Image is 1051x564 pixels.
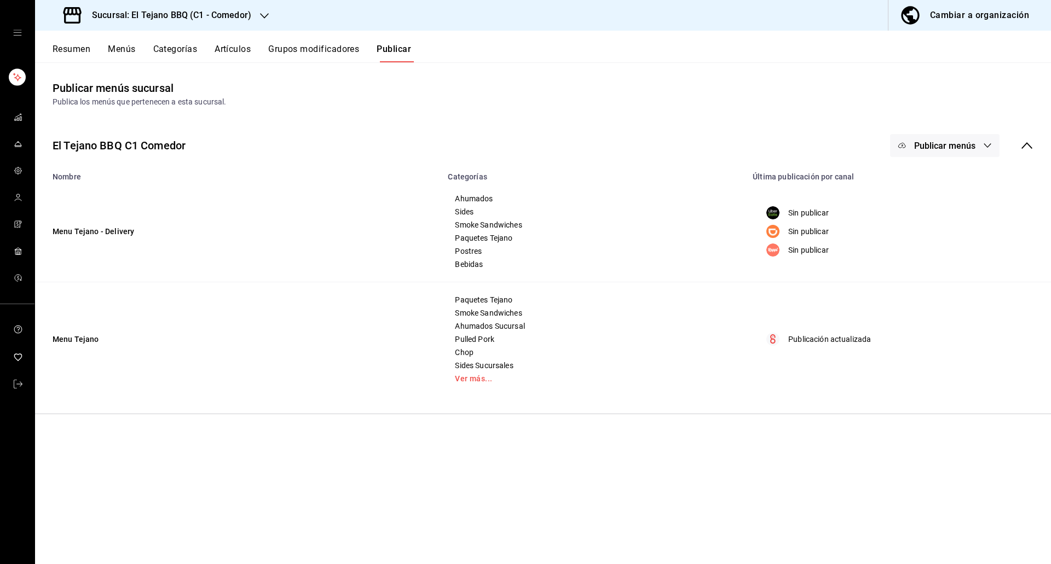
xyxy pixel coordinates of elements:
[930,8,1029,23] div: Cambiar a organización
[35,166,441,181] th: Nombre
[455,348,732,356] span: Chop
[455,296,732,304] span: Paquetes Tejano
[914,141,975,151] span: Publicar menús
[53,80,174,96] div: Publicar menús sucursal
[441,166,746,181] th: Categorías
[35,166,1051,396] table: menu maker table for brand
[788,334,871,345] p: Publicación actualizada
[455,375,732,382] a: Ver más...
[788,245,829,256] p: Sin publicar
[455,362,732,369] span: Sides Sucursales
[83,9,251,22] h3: Sucursal: El Tejano BBQ (C1 - Comedor)
[377,44,411,62] button: Publicar
[455,260,732,268] span: Bebidas
[215,44,251,62] button: Artículos
[746,166,1051,181] th: Última publicación por canal
[455,208,732,216] span: Sides
[35,181,441,282] td: Menu Tejano - Delivery
[455,335,732,343] span: Pulled Pork
[455,195,732,202] span: Ahumados
[455,247,732,255] span: Postres
[455,221,732,229] span: Smoke Sandwiches
[788,226,829,237] p: Sin publicar
[153,44,198,62] button: Categorías
[455,234,732,242] span: Paquetes Tejano
[53,44,1051,62] div: navigation tabs
[455,322,732,330] span: Ahumados Sucursal
[53,96,1033,108] div: Publica los menús que pertenecen a esta sucursal.
[13,28,22,37] button: open drawer
[455,309,732,317] span: Smoke Sandwiches
[108,44,135,62] button: Menús
[890,134,1000,157] button: Publicar menús
[53,44,90,62] button: Resumen
[788,207,829,219] p: Sin publicar
[53,137,186,154] div: El Tejano BBQ C1 Comedor
[268,44,359,62] button: Grupos modificadores
[35,282,441,397] td: Menu Tejano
